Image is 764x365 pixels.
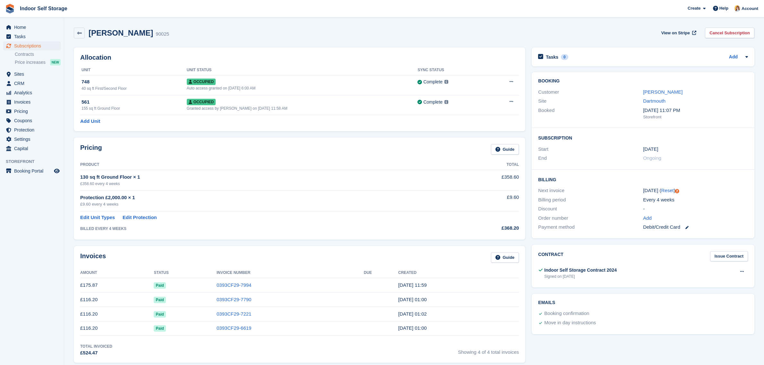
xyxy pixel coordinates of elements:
[398,282,427,288] time: 2025-08-28 10:59:47 UTC
[80,174,438,181] div: 130 sq ft Ground Floor × 1
[438,190,519,211] td: £9.60
[82,86,187,91] div: 40 sq ft First/Second Floor
[80,344,112,349] div: Total Invoiced
[80,181,438,187] div: £358.60 every 4 weeks
[538,251,563,262] h2: Contract
[14,70,53,79] span: Sites
[80,194,438,201] div: Protection £2,000.00 × 1
[82,106,187,111] div: 155 sq ft Ground Floor
[217,268,364,278] th: Invoice Number
[3,79,61,88] a: menu
[538,205,643,213] div: Discount
[80,307,154,321] td: £116.20
[544,310,589,318] div: Booking confirmation
[398,297,427,302] time: 2025-08-20 00:00:12 UTC
[398,325,427,331] time: 2025-06-25 00:00:37 UTC
[154,268,217,278] th: Status
[734,5,741,12] img: Joanne Smith
[444,80,448,84] img: icon-info-grey-7440780725fd019a000dd9b08b2336e03edf1995a4989e88bcd33f0948082b44.svg
[538,196,643,204] div: Billing period
[15,59,46,65] span: Price increases
[187,79,216,85] span: Occupied
[80,278,154,293] td: £175.87
[80,54,519,61] h2: Allocation
[14,98,53,106] span: Invoices
[661,30,690,36] span: View on Stripe
[417,65,488,75] th: Sync Status
[561,54,568,60] div: 0
[89,29,153,37] h2: [PERSON_NAME]
[80,349,112,357] div: £524.47
[154,282,166,289] span: Paid
[643,114,748,120] div: Storefront
[80,201,438,208] div: £9.60 every 4 weeks
[538,79,748,84] h2: Booking
[538,107,643,120] div: Booked
[643,187,748,194] div: [DATE] ( )
[187,99,216,105] span: Occupied
[3,107,61,116] a: menu
[187,65,418,75] th: Unit Status
[544,319,596,327] div: Move in day instructions
[14,41,53,50] span: Subscriptions
[156,30,169,38] div: 90025
[643,196,748,204] div: Every 4 weeks
[14,32,53,41] span: Tasks
[688,5,700,12] span: Create
[6,158,64,165] span: Storefront
[80,118,100,125] a: Add Unit
[538,187,643,194] div: Next invoice
[14,107,53,116] span: Pricing
[643,107,748,114] div: [DATE] 11:07 PM
[3,166,61,175] a: menu
[546,54,558,60] h2: Tasks
[719,5,728,12] span: Help
[444,100,448,104] img: icon-info-grey-7440780725fd019a000dd9b08b2336e03edf1995a4989e88bcd33f0948082b44.svg
[661,188,674,193] a: Reset
[14,116,53,125] span: Coupons
[217,282,251,288] a: 0393CF29-7994
[3,32,61,41] a: menu
[82,78,187,86] div: 748
[123,214,157,221] a: Edit Protection
[14,125,53,134] span: Protection
[423,99,442,106] div: Complete
[643,215,652,222] a: Add
[643,205,748,213] div: -
[17,3,70,14] a: Indoor Self Storage
[705,28,754,38] a: Cancel Subscription
[80,144,102,155] h2: Pricing
[438,225,519,232] div: £368.20
[53,167,61,175] a: Preview store
[544,274,617,279] div: Signed on [DATE]
[14,88,53,97] span: Analytics
[50,59,61,65] div: NEW
[3,88,61,97] a: menu
[15,51,61,57] a: Contracts
[3,116,61,125] a: menu
[154,297,166,303] span: Paid
[217,297,251,302] a: 0393CF29-7790
[544,267,617,274] div: Indoor Self Storage Contract 2024
[643,98,665,104] a: Dartmouth
[14,166,53,175] span: Booking Portal
[80,226,438,232] div: BILLED EVERY 4 WEEKS
[491,252,519,263] a: Guide
[217,325,251,331] a: 0393CF29-6619
[14,144,53,153] span: Capital
[742,5,758,12] span: Account
[538,224,643,231] div: Payment method
[14,23,53,32] span: Home
[398,268,519,278] th: Created
[80,321,154,335] td: £116.20
[80,293,154,307] td: £116.20
[674,188,680,194] div: Tooltip anchor
[187,85,418,91] div: Auto access granted on [DATE] 6:00 AM
[538,176,748,182] h2: Billing
[3,70,61,79] a: menu
[3,98,61,106] a: menu
[710,251,748,262] a: Issue Contract
[538,146,643,153] div: Start
[491,144,519,155] a: Guide
[154,325,166,332] span: Paid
